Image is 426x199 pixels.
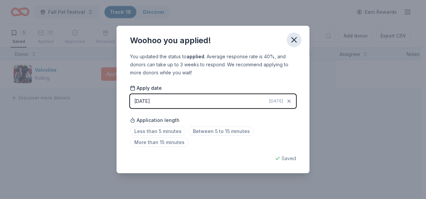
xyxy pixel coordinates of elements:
span: Application length [130,116,180,124]
b: applied [187,54,204,59]
span: Less than 5 minutes [130,127,186,136]
div: [DATE] [134,97,150,105]
div: You updated the status to . Average response rate is 40%, and donors can take up to 3 weeks to re... [130,53,296,77]
div: Woohoo you applied! [130,35,211,46]
span: Apply date [130,85,162,91]
button: [DATE][DATE] [130,94,296,108]
span: More than 15 minutes [130,138,189,147]
span: [DATE] [269,98,283,104]
span: Between 5 to 15 minutes [189,127,254,136]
